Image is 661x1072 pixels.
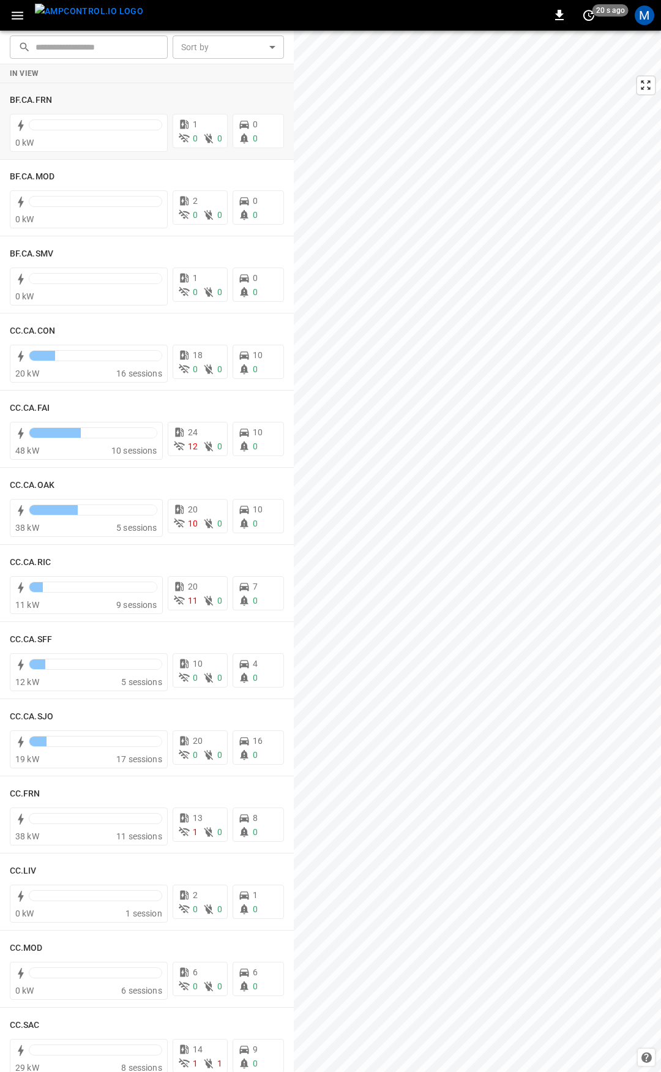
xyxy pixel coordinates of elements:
[217,364,222,374] span: 0
[253,287,258,297] span: 0
[217,904,222,914] span: 0
[15,986,34,995] span: 0 kW
[253,504,263,514] span: 10
[116,754,162,764] span: 17 sessions
[253,364,258,374] span: 0
[253,1059,258,1068] span: 0
[188,519,198,528] span: 10
[193,736,203,746] span: 20
[217,827,222,837] span: 0
[253,350,263,360] span: 10
[15,138,34,148] span: 0 kW
[10,94,52,107] h6: BF.CA.FRN
[35,4,143,19] img: ampcontrol.io logo
[193,659,203,669] span: 10
[15,369,39,378] span: 20 kW
[253,273,258,283] span: 0
[217,1059,222,1068] span: 1
[193,1044,203,1054] span: 14
[217,673,222,683] span: 0
[188,504,198,514] span: 20
[10,710,53,724] h6: CC.CA.SJO
[10,170,54,184] h6: BF.CA.MOD
[188,582,198,591] span: 20
[193,890,198,900] span: 2
[253,133,258,143] span: 0
[116,523,157,533] span: 5 sessions
[193,287,198,297] span: 0
[217,210,222,220] span: 0
[10,247,53,261] h6: BF.CA.SMV
[635,6,654,25] div: profile-icon
[10,633,52,647] h6: CC.CA.SFF
[253,967,258,977] span: 6
[253,582,258,591] span: 7
[15,600,39,610] span: 11 kW
[15,214,34,224] span: 0 kW
[15,677,39,687] span: 12 kW
[193,119,198,129] span: 1
[253,659,258,669] span: 4
[116,600,157,610] span: 9 sessions
[116,831,162,841] span: 11 sessions
[217,519,222,528] span: 0
[193,133,198,143] span: 0
[253,196,258,206] span: 0
[193,827,198,837] span: 1
[116,369,162,378] span: 16 sessions
[579,6,599,25] button: set refresh interval
[10,787,40,801] h6: CC.FRN
[193,673,198,683] span: 0
[253,210,258,220] span: 0
[193,904,198,914] span: 0
[15,831,39,841] span: 38 kW
[111,446,157,455] span: 10 sessions
[188,596,198,605] span: 11
[15,446,39,455] span: 48 kW
[10,556,51,569] h6: CC.CA.RIC
[253,441,258,451] span: 0
[10,402,50,415] h6: CC.CA.FAI
[10,479,54,492] h6: CC.CA.OAK
[217,287,222,297] span: 0
[188,441,198,451] span: 12
[253,827,258,837] span: 0
[193,273,198,283] span: 1
[10,1019,40,1032] h6: CC.SAC
[217,133,222,143] span: 0
[10,864,37,878] h6: CC.LIV
[253,596,258,605] span: 0
[121,677,162,687] span: 5 sessions
[10,942,43,955] h6: CC.MOD
[193,1059,198,1068] span: 1
[253,519,258,528] span: 0
[294,31,661,1072] canvas: Map
[188,427,198,437] span: 24
[253,890,258,900] span: 1
[193,210,198,220] span: 0
[253,750,258,760] span: 0
[217,981,222,991] span: 0
[10,69,39,78] strong: In View
[253,1044,258,1054] span: 9
[217,441,222,451] span: 0
[125,909,162,918] span: 1 session
[15,291,34,301] span: 0 kW
[217,596,222,605] span: 0
[253,904,258,914] span: 0
[193,981,198,991] span: 0
[253,981,258,991] span: 0
[592,4,629,17] span: 20 s ago
[193,196,198,206] span: 2
[253,119,258,129] span: 0
[193,967,198,977] span: 6
[253,736,263,746] span: 16
[253,813,258,823] span: 8
[15,754,39,764] span: 19 kW
[193,750,198,760] span: 0
[15,523,39,533] span: 38 kW
[15,909,34,918] span: 0 kW
[10,324,55,338] h6: CC.CA.CON
[253,427,263,437] span: 10
[253,673,258,683] span: 0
